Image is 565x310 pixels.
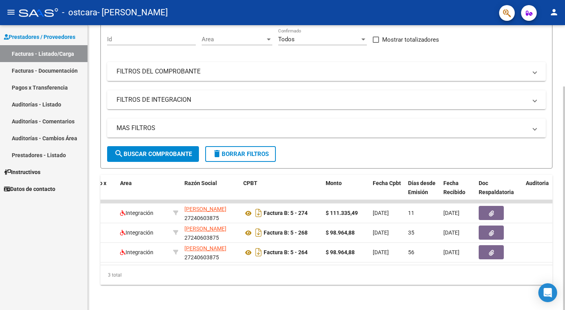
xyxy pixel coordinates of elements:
mat-icon: search [114,149,124,158]
span: [PERSON_NAME] [184,226,226,232]
mat-icon: person [549,7,559,17]
div: 27240603875 [184,244,237,260]
span: [PERSON_NAME] [184,206,226,212]
div: 27240603875 [184,205,237,221]
span: Prestadores / Proveedores [4,33,75,41]
i: Descargar documento [253,246,264,259]
span: 11 [408,210,414,216]
button: Buscar Comprobante [107,146,199,162]
span: [DATE] [443,249,459,255]
span: Doc Respaldatoria [479,180,514,195]
strong: $ 111.335,49 [326,210,358,216]
datatable-header-cell: Días desde Emisión [405,175,440,209]
mat-panel-title: FILTROS DE INTEGRACION [117,95,527,104]
span: 56 [408,249,414,255]
div: 3 total [100,265,552,285]
span: Todos [278,36,295,43]
div: 27240603875 [184,224,237,241]
span: Integración [120,210,153,216]
span: Integración [120,249,153,255]
span: [DATE] [373,210,389,216]
span: Monto [326,180,342,186]
span: CPBT [243,180,257,186]
span: - ostcara [62,4,97,21]
i: Descargar documento [253,226,264,239]
mat-expansion-panel-header: MAS FILTROS [107,119,546,138]
mat-expansion-panel-header: FILTROS DEL COMPROBANTE [107,62,546,81]
datatable-header-cell: Fecha Cpbt [370,175,405,209]
strong: $ 98.964,88 [326,249,355,255]
span: Fecha Recibido [443,180,465,195]
span: Mostrar totalizadores [382,35,439,44]
span: Datos de contacto [4,185,55,193]
strong: Factura B: 5 - 268 [264,230,308,236]
span: [DATE] [443,229,459,236]
strong: Factura B: 5 - 264 [264,249,308,256]
span: [DATE] [443,210,459,216]
span: Días desde Emisión [408,180,436,195]
span: 35 [408,229,414,236]
span: Razón Social [184,180,217,186]
div: Open Intercom Messenger [538,283,557,302]
i: Descargar documento [253,207,264,219]
datatable-header-cell: Doc Respaldatoria [476,175,523,209]
datatable-header-cell: Razón Social [181,175,240,209]
span: Instructivos [4,168,40,176]
span: Auditoria [526,180,549,186]
mat-panel-title: MAS FILTROS [117,124,527,132]
strong: Factura B: 5 - 274 [264,210,308,216]
strong: $ 98.964,88 [326,229,355,236]
span: Fecha Cpbt [373,180,401,186]
span: - [PERSON_NAME] [97,4,168,21]
datatable-header-cell: Monto [323,175,370,209]
datatable-header-cell: Auditoria [523,175,560,209]
span: Area [202,36,265,43]
datatable-header-cell: Fecha Recibido [440,175,476,209]
span: [PERSON_NAME] [184,245,226,251]
span: [DATE] [373,229,389,236]
span: Integración [120,229,153,236]
span: Borrar Filtros [212,150,269,158]
mat-icon: delete [212,149,222,158]
span: Buscar Comprobante [114,150,192,158]
button: Borrar Filtros [205,146,276,162]
mat-icon: menu [6,7,16,17]
mat-panel-title: FILTROS DEL COMPROBANTE [117,67,527,76]
datatable-header-cell: Area [117,175,170,209]
mat-expansion-panel-header: FILTROS DE INTEGRACION [107,90,546,109]
datatable-header-cell: CPBT [240,175,323,209]
span: [DATE] [373,249,389,255]
span: Area [120,180,132,186]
